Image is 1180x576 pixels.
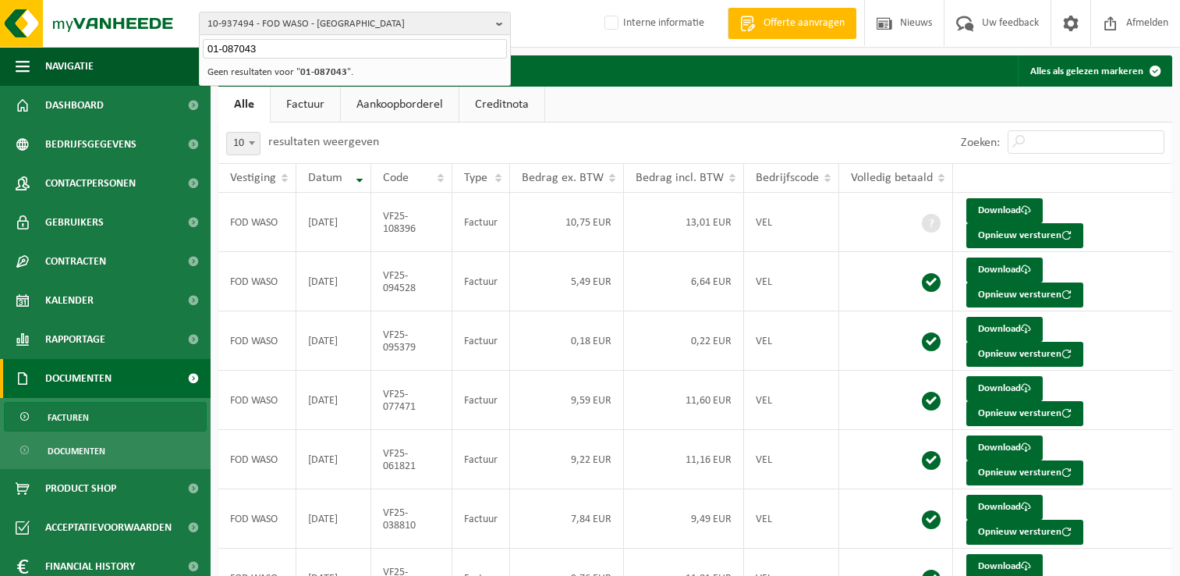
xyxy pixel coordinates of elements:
td: 5,49 EUR [510,252,624,311]
span: Bedrijfsgegevens [45,125,136,164]
span: 10 [227,133,260,155]
td: FOD WASO [218,371,296,430]
td: VEL [744,252,839,311]
td: Factuur [452,252,510,311]
span: 10 [226,132,260,155]
a: Aankoopborderel [341,87,459,123]
button: Opnieuw versturen [966,520,1083,545]
span: Volledig betaald [851,172,933,184]
label: resultaten weergeven [268,136,379,148]
td: 11,16 EUR [624,430,744,489]
button: Opnieuw versturen [966,223,1083,248]
td: FOD WASO [218,489,296,549]
label: Interne informatie [601,12,704,35]
td: FOD WASO [218,430,296,489]
td: [DATE] [296,252,371,311]
td: 6,64 EUR [624,252,744,311]
a: Documenten [4,436,207,465]
a: Factuur [271,87,340,123]
span: Code [383,172,409,184]
td: FOD WASO [218,193,296,252]
a: Download [966,436,1043,460]
td: 9,49 EUR [624,489,744,549]
td: FOD WASO [218,311,296,371]
td: FOD WASO [218,252,296,311]
span: Type [464,172,487,184]
td: 11,60 EUR [624,371,744,430]
span: 10-937494 - FOD WASO - [GEOGRAPHIC_DATA] [207,12,490,36]
td: 13,01 EUR [624,193,744,252]
button: 10-937494 - FOD WASO - [GEOGRAPHIC_DATA] [199,12,511,35]
td: 0,18 EUR [510,311,624,371]
td: Factuur [452,489,510,549]
td: VF25-095379 [371,311,453,371]
a: Download [966,317,1043,342]
button: Alles als gelezen markeren [1018,55,1171,87]
input: Zoeken naar gekoppelde vestigingen [203,39,507,59]
label: Zoeken: [961,137,1000,149]
button: Opnieuw versturen [966,283,1083,308]
td: VEL [744,311,839,371]
span: Kalender [45,281,94,320]
span: Product Shop [45,469,116,508]
span: Bedrijfscode [756,172,819,184]
td: Factuur [452,193,510,252]
span: Offerte aanvragen [760,16,849,31]
a: Download [966,376,1043,401]
span: Bedrag ex. BTW [522,172,604,184]
td: 0,22 EUR [624,311,744,371]
button: Opnieuw versturen [966,401,1083,426]
a: Download [966,198,1043,223]
td: VF25-108396 [371,193,453,252]
span: Documenten [48,436,105,466]
td: VEL [744,371,839,430]
td: [DATE] [296,311,371,371]
span: Bedrag incl. BTW [636,172,724,184]
a: Alle [218,87,270,123]
button: Opnieuw versturen [966,460,1083,485]
span: Vestiging [230,172,276,184]
td: VEL [744,430,839,489]
a: Offerte aanvragen [728,8,856,39]
td: VF25-038810 [371,489,453,549]
td: [DATE] [296,193,371,252]
a: Download [966,495,1043,520]
td: [DATE] [296,371,371,430]
span: Navigatie [45,47,94,86]
span: Gebruikers [45,203,104,242]
td: [DATE] [296,489,371,549]
span: Dashboard [45,86,104,125]
td: VF25-077471 [371,371,453,430]
td: Factuur [452,371,510,430]
td: Factuur [452,430,510,489]
span: Acceptatievoorwaarden [45,508,172,547]
td: 7,84 EUR [510,489,624,549]
button: Opnieuw versturen [966,342,1083,367]
span: Datum [308,172,342,184]
td: 9,59 EUR [510,371,624,430]
td: 9,22 EUR [510,430,624,489]
li: Geen resultaten voor " ". [203,62,507,82]
span: Documenten [45,359,112,398]
td: VEL [744,193,839,252]
span: Contracten [45,242,106,281]
a: Creditnota [459,87,544,123]
span: Rapportage [45,320,105,359]
td: VF25-061821 [371,430,453,489]
a: Facturen [4,402,207,432]
span: Facturen [48,403,89,432]
a: Download [966,258,1043,283]
td: VF25-094528 [371,252,453,311]
td: Factuur [452,311,510,371]
strong: 01-087043 [300,67,347,77]
td: [DATE] [296,430,371,489]
span: Contactpersonen [45,164,136,203]
td: VEL [744,489,839,549]
td: 10,75 EUR [510,193,624,252]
